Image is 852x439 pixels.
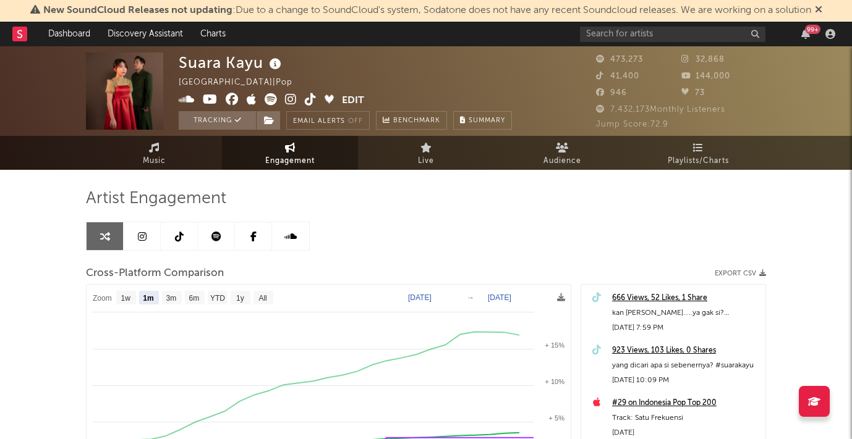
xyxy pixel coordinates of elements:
[681,56,725,64] span: 32,868
[612,291,759,306] a: 666 Views, 52 Likes, 1 Share
[715,270,766,277] button: Export CSV
[86,266,224,281] span: Cross-Platform Comparison
[543,154,581,169] span: Audience
[418,154,434,169] span: Live
[393,114,440,128] span: Benchmark
[93,294,112,303] text: Zoom
[286,111,370,130] button: Email AlertsOff
[192,22,234,46] a: Charts
[681,89,705,97] span: 73
[121,294,131,303] text: 1w
[408,293,432,302] text: [DATE]
[801,29,810,39] button: 99+
[86,136,222,170] a: Music
[681,72,730,80] span: 144,000
[815,6,822,15] span: Dismiss
[40,22,99,46] a: Dashboard
[467,293,474,302] text: →
[612,343,759,358] a: 923 Views, 103 Likes, 0 Shares
[596,72,639,80] span: 41,400
[596,120,668,128] span: Jump Score: 72.9
[596,89,627,97] span: 946
[453,111,512,130] button: Summary
[342,93,364,109] button: Edit
[143,154,166,169] span: Music
[179,75,307,90] div: [GEOGRAPHIC_DATA] | Pop
[469,117,505,124] span: Summary
[612,306,759,320] div: kan [PERSON_NAME].....ya gak si? #suarakayu
[265,154,315,169] span: Engagement
[179,111,256,130] button: Tracking
[596,106,725,114] span: 7,432,173 Monthly Listeners
[166,294,177,303] text: 3m
[549,414,565,422] text: + 5%
[545,341,565,349] text: + 15%
[236,294,244,303] text: 1y
[358,136,494,170] a: Live
[612,320,759,335] div: [DATE] 7:59 PM
[189,294,200,303] text: 6m
[612,396,759,411] a: #29 on Indonesia Pop Top 200
[222,136,358,170] a: Engagement
[612,373,759,388] div: [DATE] 10:09 PM
[179,52,284,73] div: Suara Kayu
[143,294,153,303] text: 1m
[376,111,447,130] a: Benchmark
[43,6,811,15] span: : Due to a change to SoundCloud's system, Sodatone does not have any recent Soundcloud releases. ...
[805,25,820,34] div: 99 +
[99,22,192,46] a: Discovery Assistant
[580,27,765,42] input: Search for artists
[86,191,226,206] span: Artist Engagement
[494,136,630,170] a: Audience
[43,6,232,15] span: New SoundCloud Releases not updating
[668,154,729,169] span: Playlists/Charts
[612,358,759,373] div: yang dicari apa si sebenernya? #suarakayu
[210,294,225,303] text: YTD
[596,56,643,64] span: 473,273
[630,136,766,170] a: Playlists/Charts
[258,294,266,303] text: All
[612,411,759,425] div: Track: Satu Frekuensi
[545,378,565,385] text: + 10%
[348,118,363,125] em: Off
[488,293,511,302] text: [DATE]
